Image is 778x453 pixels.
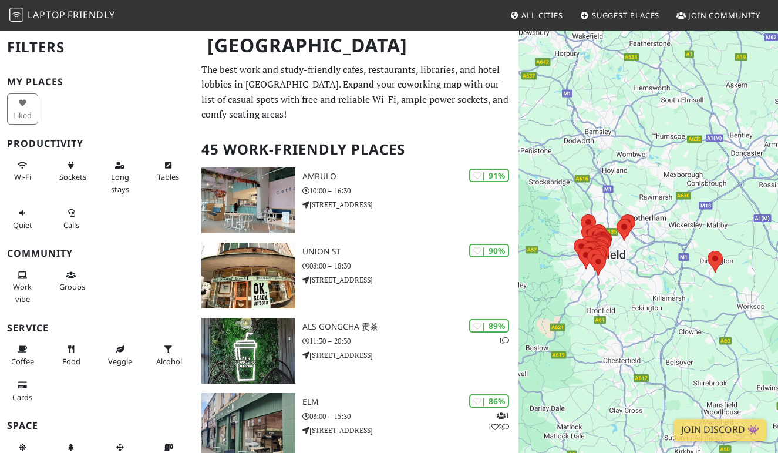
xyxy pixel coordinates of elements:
button: Groups [56,266,87,297]
button: Tables [153,156,184,187]
button: Work vibe [7,266,38,308]
p: 08:00 – 18:30 [302,260,518,271]
h2: 45 Work-Friendly Places [201,132,511,167]
span: All Cities [521,10,563,21]
a: Union St | 90% Union St 08:00 – 18:30 [STREET_ADDRESS] [194,243,518,308]
p: The best work and study-friendly cafes, restaurants, libraries, and hotel lobbies in [GEOGRAPHIC_... [201,62,511,122]
div: | 90% [469,244,509,257]
img: Ambulo [201,167,295,233]
h1: [GEOGRAPHIC_DATA] [198,29,516,62]
h3: ELM [302,397,518,407]
button: Coffee [7,340,38,371]
p: 1 1 2 [488,410,509,432]
a: ALS Gongcha 贡茶 | 89% 1 ALS Gongcha 贡茶 11:30 – 20:30 [STREET_ADDRESS] [194,318,518,384]
span: Join Community [688,10,760,21]
a: LaptopFriendly LaptopFriendly [9,5,115,26]
h3: Service [7,323,187,334]
span: Work-friendly tables [157,172,179,182]
h3: Space [7,420,187,431]
span: Suggest Places [592,10,660,21]
button: Food [56,340,87,371]
span: Long stays [111,172,129,194]
span: Video/audio calls [63,220,79,230]
span: Coffee [11,356,34,367]
p: [STREET_ADDRESS] [302,274,518,286]
button: Long stays [105,156,136,199]
button: Quiet [7,203,38,234]
button: Calls [56,203,87,234]
span: People working [13,281,32,304]
h2: Filters [7,29,187,65]
h3: Ambulo [302,172,518,182]
h3: My Places [7,76,187,88]
a: Join Discord 👾 [674,419,766,441]
button: Wi-Fi [7,156,38,187]
div: | 91% [469,169,509,182]
p: [STREET_ADDRESS] [302,350,518,361]
span: Power sockets [59,172,86,182]
a: All Cities [505,5,568,26]
a: Ambulo | 91% Ambulo 10:00 – 16:30 [STREET_ADDRESS] [194,167,518,233]
span: Quiet [13,220,32,230]
span: Friendly [68,8,114,21]
span: Group tables [59,281,85,292]
h3: Community [7,248,187,259]
button: Veggie [105,340,136,371]
p: 11:30 – 20:30 [302,335,518,347]
img: Union St [201,243,295,308]
p: 10:00 – 16:30 [302,185,518,196]
span: Alcohol [156,356,182,367]
button: Alcohol [153,340,184,371]
button: Sockets [56,156,87,187]
h3: Union St [302,247,518,257]
span: Stable Wi-Fi [14,172,31,182]
span: Veggie [108,356,132,367]
h3: ALS Gongcha 贡茶 [302,322,518,332]
h3: Productivity [7,138,187,149]
span: Credit cards [12,392,32,402]
p: 08:00 – 15:30 [302,411,518,422]
div: | 89% [469,319,509,333]
a: Suggest Places [575,5,665,26]
button: Cards [7,375,38,407]
span: Laptop [28,8,66,21]
img: ALS Gongcha 贡茶 [201,318,295,384]
span: Food [62,356,80,367]
p: [STREET_ADDRESS] [302,425,518,436]
p: 1 [499,335,509,346]
a: Join Community [672,5,765,26]
img: LaptopFriendly [9,8,23,22]
div: | 86% [469,394,509,408]
p: [STREET_ADDRESS] [302,199,518,210]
